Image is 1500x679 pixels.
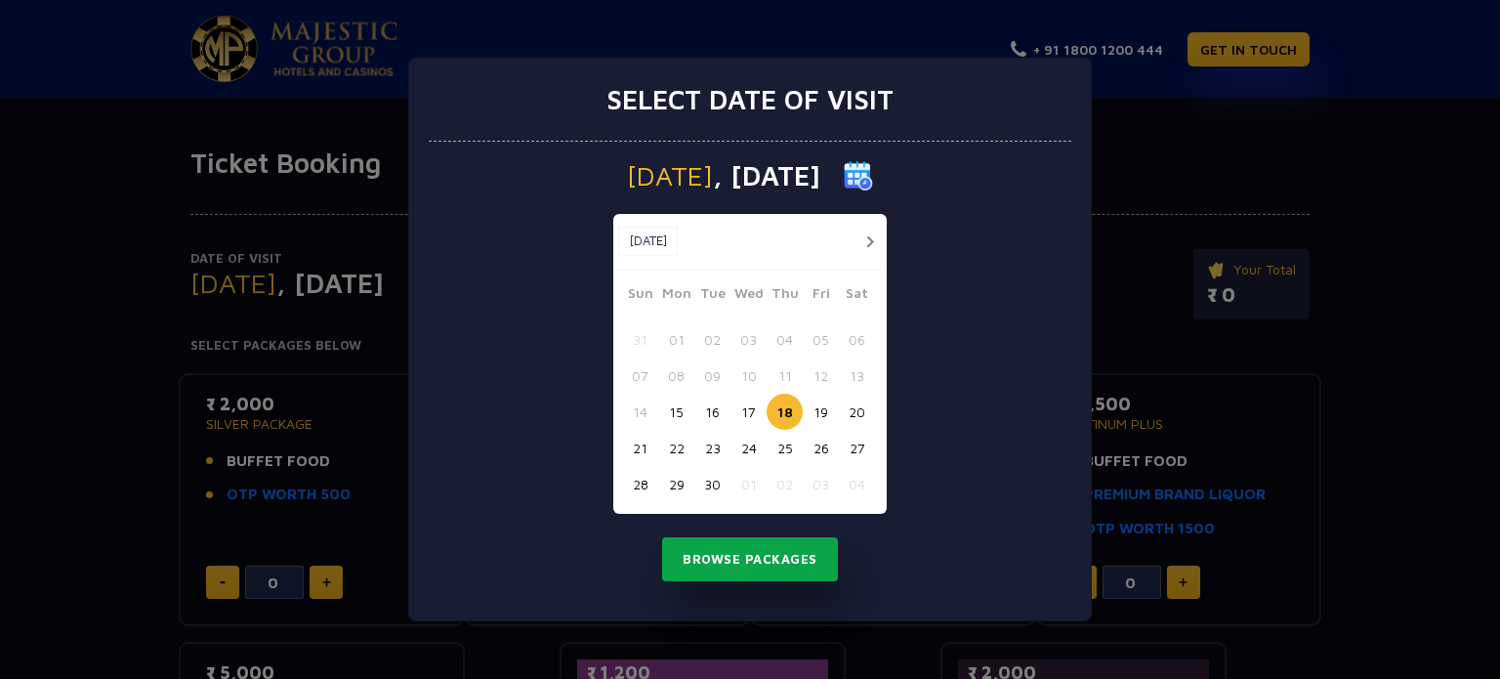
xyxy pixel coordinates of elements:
[658,282,694,310] span: Mon
[730,394,767,430] button: 17
[839,282,875,310] span: Sat
[658,321,694,358] button: 01
[730,321,767,358] button: 03
[658,430,694,466] button: 22
[803,282,839,310] span: Fri
[627,162,713,190] span: [DATE]
[694,466,730,502] button: 30
[767,430,803,466] button: 25
[839,358,875,394] button: 13
[658,358,694,394] button: 08
[622,358,658,394] button: 07
[658,466,694,502] button: 29
[730,430,767,466] button: 24
[767,466,803,502] button: 02
[803,466,839,502] button: 03
[694,321,730,358] button: 02
[713,162,820,190] span: , [DATE]
[694,282,730,310] span: Tue
[839,321,875,358] button: 06
[606,83,894,116] h3: Select date of visit
[730,282,767,310] span: Wed
[839,394,875,430] button: 20
[803,358,839,394] button: 12
[694,358,730,394] button: 09
[803,321,839,358] button: 05
[839,430,875,466] button: 27
[844,161,873,191] img: calender icon
[622,430,658,466] button: 21
[622,321,658,358] button: 31
[662,537,838,582] button: Browse Packages
[839,466,875,502] button: 04
[767,394,803,430] button: 18
[803,430,839,466] button: 26
[767,358,803,394] button: 11
[694,430,730,466] button: 23
[730,358,767,394] button: 10
[622,466,658,502] button: 28
[767,282,803,310] span: Thu
[730,466,767,502] button: 01
[694,394,730,430] button: 16
[622,282,658,310] span: Sun
[622,394,658,430] button: 14
[658,394,694,430] button: 15
[803,394,839,430] button: 19
[618,227,678,256] button: [DATE]
[767,321,803,358] button: 04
